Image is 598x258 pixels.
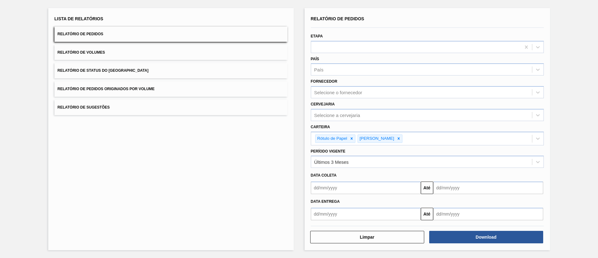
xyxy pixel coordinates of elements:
[358,135,395,143] div: [PERSON_NAME]
[311,208,421,220] input: dd/mm/yyyy
[314,90,362,95] div: Selecione o fornecedor
[311,173,337,178] span: Data coleta
[421,208,433,220] button: Até
[58,105,110,110] span: Relatório de Sugestões
[55,45,287,60] button: Relatório de Volumes
[311,182,421,194] input: dd/mm/yyyy
[311,125,330,129] label: Carteira
[311,199,340,204] span: Data Entrega
[311,57,319,61] label: País
[58,87,155,91] span: Relatório de Pedidos Originados por Volume
[311,34,323,38] label: Etapa
[58,50,105,55] span: Relatório de Volumes
[429,231,543,243] button: Download
[58,32,103,36] span: Relatório de Pedidos
[314,67,324,72] div: País
[55,81,287,97] button: Relatório de Pedidos Originados por Volume
[433,208,543,220] input: dd/mm/yyyy
[316,135,348,143] div: Rótulo de Papel
[55,27,287,42] button: Relatório de Pedidos
[58,68,149,73] span: Relatório de Status do [GEOGRAPHIC_DATA]
[433,182,543,194] input: dd/mm/yyyy
[55,16,103,21] span: Lista de Relatórios
[311,149,345,153] label: Período Vigente
[55,100,287,115] button: Relatório de Sugestões
[311,16,364,21] span: Relatório de Pedidos
[55,63,287,78] button: Relatório de Status do [GEOGRAPHIC_DATA]
[314,112,360,118] div: Selecione a cervejaria
[314,159,349,165] div: Últimos 3 Meses
[421,182,433,194] button: Até
[311,102,335,106] label: Cervejaria
[310,231,424,243] button: Limpar
[311,79,337,84] label: Fornecedor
